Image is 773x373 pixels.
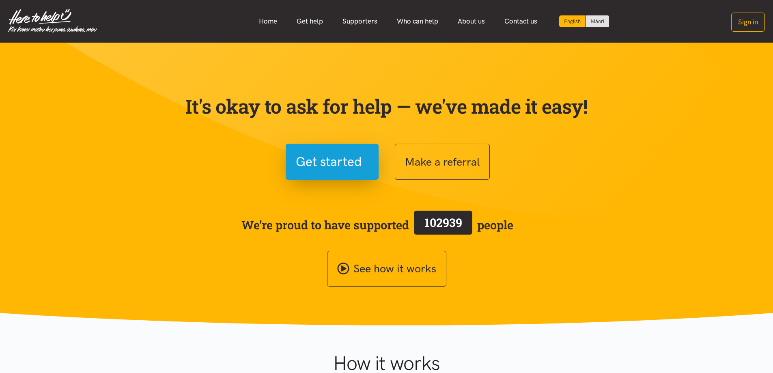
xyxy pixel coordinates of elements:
[559,15,609,27] div: Language toggle
[586,15,609,27] a: Switch to Te Reo Māori
[559,15,586,27] div: Current language
[327,251,446,287] a: See how it works
[395,144,490,180] button: Make a referral
[387,13,448,30] a: Who can help
[731,13,765,32] button: Sign in
[184,95,590,118] p: It's okay to ask for help — we've made it easy!
[249,13,287,30] a: Home
[333,13,387,30] a: Supporters
[424,215,462,230] span: 102939
[287,13,333,30] a: Get help
[495,13,547,30] a: Contact us
[448,13,495,30] a: About us
[241,209,513,241] span: We’re proud to have supported people
[409,209,477,241] a: 102939
[296,151,362,172] span: Get started
[8,9,97,33] img: Home
[286,144,379,180] button: Get started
